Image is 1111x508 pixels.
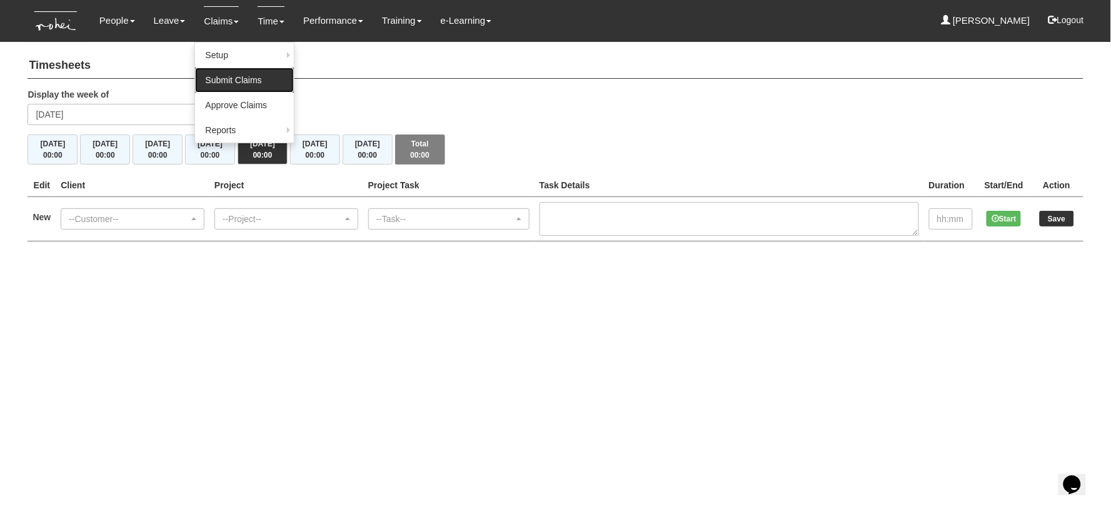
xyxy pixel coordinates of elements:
[214,208,358,230] button: --Project--
[195,93,294,118] a: Approve Claims
[924,174,978,197] th: Duration
[195,68,294,93] a: Submit Claims
[358,151,377,160] span: 00:00
[195,118,294,143] a: Reports
[148,151,168,160] span: 00:00
[363,174,535,197] th: Project Task
[410,151,430,160] span: 00:00
[28,135,78,165] button: [DATE]00:00
[941,6,1030,35] a: [PERSON_NAME]
[1040,5,1093,35] button: Logout
[154,6,186,35] a: Leave
[343,135,393,165] button: [DATE]00:00
[33,211,51,223] label: New
[185,135,235,165] button: [DATE]00:00
[96,151,115,160] span: 00:00
[376,213,514,225] div: --Task--
[290,135,340,165] button: [DATE]00:00
[368,208,530,230] button: --Task--
[1058,458,1098,495] iframe: chat widget
[987,211,1021,226] button: Start
[195,43,294,68] a: Setup
[535,174,924,197] th: Task Details
[201,151,220,160] span: 00:00
[929,208,973,230] input: hh:mm
[28,88,109,101] label: Display the week of
[306,151,325,160] span: 00:00
[56,174,209,197] th: Client
[303,6,363,35] a: Performance
[258,6,284,36] a: Time
[133,135,183,165] button: [DATE]00:00
[99,6,135,35] a: People
[209,174,363,197] th: Project
[80,135,130,165] button: [DATE]00:00
[395,135,445,165] button: Total00:00
[69,213,189,225] div: --Customer--
[1030,174,1083,197] th: Action
[978,174,1030,197] th: Start/End
[61,208,204,230] button: --Customer--
[1040,211,1074,226] input: Save
[204,6,239,36] a: Claims
[28,135,1083,165] div: Timesheet Week Summary
[253,151,273,160] span: 00:00
[43,151,63,160] span: 00:00
[223,213,343,225] div: --Project--
[238,135,288,165] button: [DATE]00:00
[382,6,422,35] a: Training
[28,174,56,197] th: Edit
[28,53,1083,79] h4: Timesheets
[441,6,492,35] a: e-Learning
